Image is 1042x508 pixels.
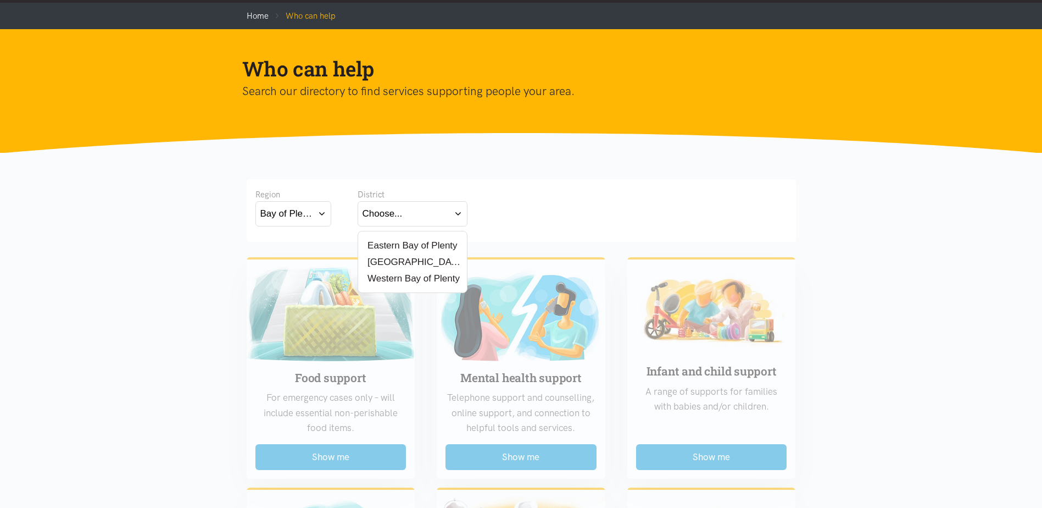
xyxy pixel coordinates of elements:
[358,201,467,226] button: Choose...
[363,239,458,252] label: Eastern Bay of Plenty
[255,188,331,201] div: Region
[242,82,783,101] p: Search our directory to find services supporting people your area.
[242,56,783,82] h1: Who can help
[247,11,269,21] a: Home
[358,188,467,201] div: District
[363,272,460,285] label: Western Bay of Plenty
[269,9,336,23] li: Who can help
[363,206,403,221] div: Choose...
[260,206,313,221] div: Bay of Plenty
[255,201,331,226] button: Bay of Plenty
[363,255,463,269] label: [GEOGRAPHIC_DATA]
